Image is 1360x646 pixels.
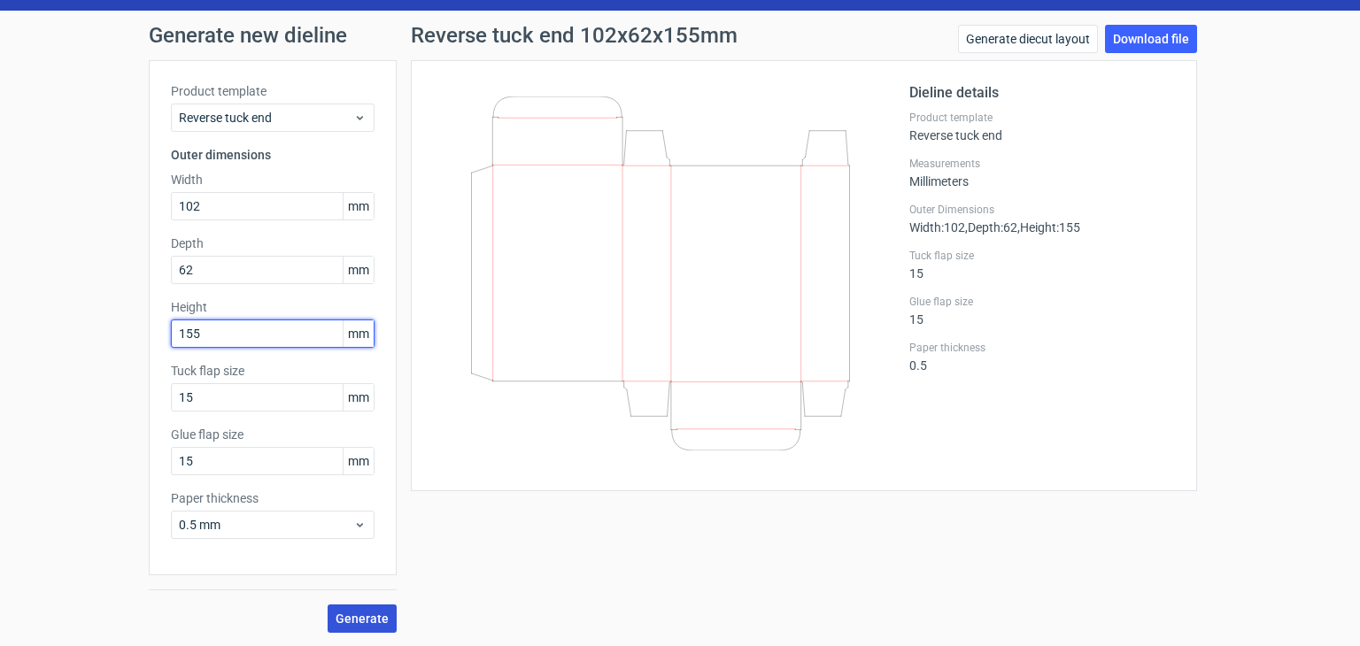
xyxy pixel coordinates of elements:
[909,249,1175,281] div: 15
[909,111,1175,142] div: Reverse tuck end
[909,220,965,235] span: Width : 102
[343,257,374,283] span: mm
[343,320,374,347] span: mm
[1017,220,1080,235] span: , Height : 155
[149,25,1211,46] h1: Generate new dieline
[171,235,375,252] label: Depth
[958,25,1098,53] a: Generate diecut layout
[171,171,375,188] label: Width
[171,82,375,100] label: Product template
[909,295,1175,309] label: Glue flap size
[909,82,1175,104] h2: Dieline details
[328,604,397,633] button: Generate
[343,193,374,219] span: mm
[909,341,1175,373] div: 0.5
[171,489,375,507] label: Paper thickness
[909,295,1175,327] div: 15
[336,612,389,625] span: Generate
[171,426,375,443] label: Glue flap size
[411,25,738,46] h1: Reverse tuck end 102x62x155mm
[179,516,353,534] span: 0.5 mm
[343,384,374,411] span: mm
[171,362,375,380] label: Tuck flap size
[171,298,375,316] label: Height
[965,220,1017,235] span: , Depth : 62
[909,157,1175,171] label: Measurements
[909,157,1175,188] div: Millimeters
[343,448,374,474] span: mm
[1105,25,1197,53] a: Download file
[171,146,375,164] h3: Outer dimensions
[909,111,1175,125] label: Product template
[909,341,1175,355] label: Paper thickness
[179,109,353,127] span: Reverse tuck end
[909,249,1175,263] label: Tuck flap size
[909,203,1175,217] label: Outer Dimensions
